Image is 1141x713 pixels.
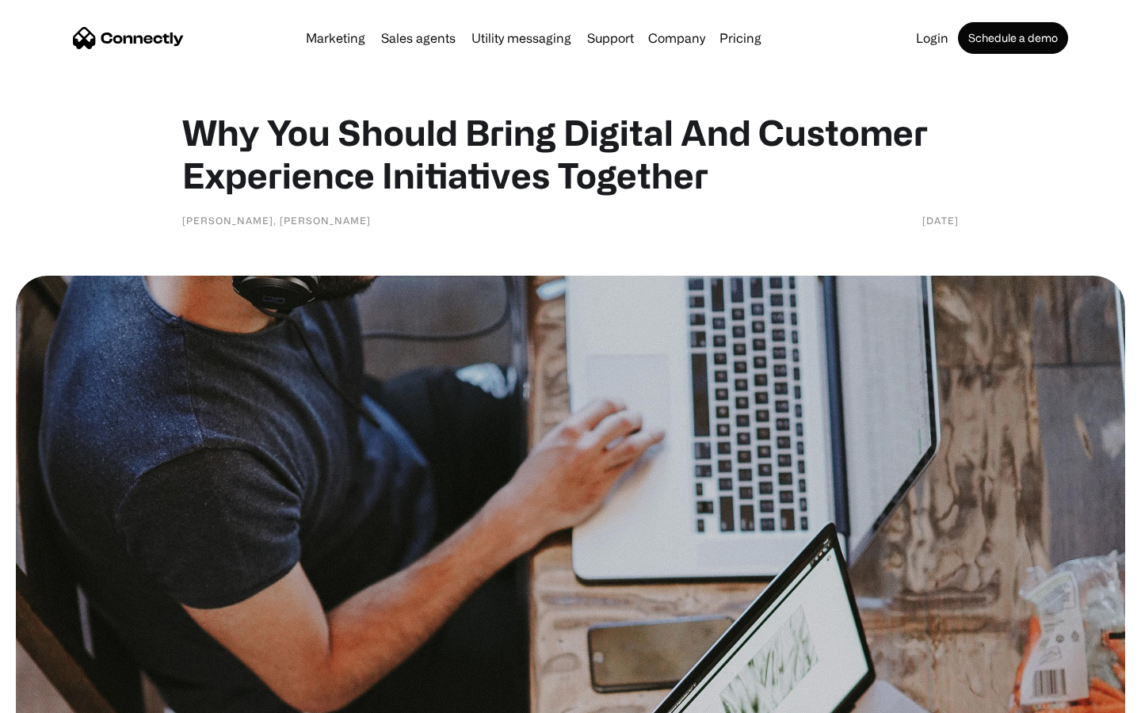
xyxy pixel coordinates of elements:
[465,32,578,44] a: Utility messaging
[648,27,705,49] div: Company
[581,32,640,44] a: Support
[375,32,462,44] a: Sales agents
[910,32,955,44] a: Login
[16,685,95,707] aside: Language selected: English
[713,32,768,44] a: Pricing
[958,22,1068,54] a: Schedule a demo
[300,32,372,44] a: Marketing
[32,685,95,707] ul: Language list
[182,212,371,228] div: [PERSON_NAME], [PERSON_NAME]
[182,111,959,196] h1: Why You Should Bring Digital And Customer Experience Initiatives Together
[922,212,959,228] div: [DATE]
